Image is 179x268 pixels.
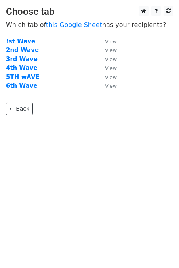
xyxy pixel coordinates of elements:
[6,103,33,115] a: ← Back
[97,74,117,81] a: View
[6,38,35,45] a: !st Wave
[6,74,40,81] a: 5TH wAVE
[105,83,117,89] small: View
[6,21,173,29] p: Which tab of has your recipients?
[6,6,173,17] h3: Choose tab
[105,47,117,53] small: View
[6,56,38,63] a: 3rd Wave
[6,82,38,89] a: 6th Wave
[105,74,117,80] small: View
[97,56,117,63] a: View
[105,56,117,62] small: View
[97,82,117,89] a: View
[6,47,39,54] a: 2nd Wave
[97,38,117,45] a: View
[6,64,38,72] a: 4th Wave
[97,47,117,54] a: View
[105,65,117,71] small: View
[46,21,102,29] a: this Google Sheet
[105,39,117,45] small: View
[97,64,117,72] a: View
